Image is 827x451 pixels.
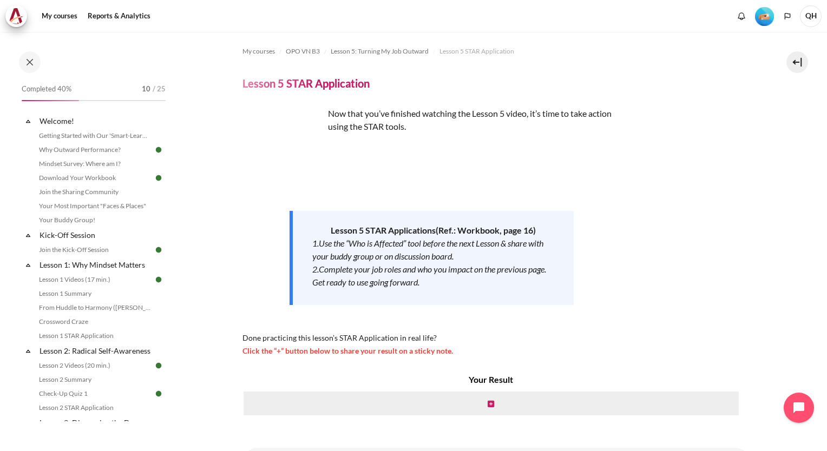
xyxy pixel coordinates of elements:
span: Collapse [23,260,34,270]
a: Getting Started with Our 'Smart-Learning' Platform [36,129,154,142]
span: Ref.: Workbook, page 16 [438,225,533,235]
div: 1.Use the “Who is Affected” tool before the next Lesson & share with your buddy group or on discu... [312,237,554,263]
a: Lesson 1 STAR Application [36,329,154,342]
img: Done [154,389,163,399]
span: QH [800,5,822,27]
img: Architeck [9,8,24,24]
button: Languages [779,8,796,24]
span: Click the “+” button below to share your result on a sticky note. [242,346,453,355]
a: User menu [800,5,822,27]
span: Completed 40% [22,84,71,95]
span: Lesson 5: Turning My Job Outward [331,47,429,56]
a: Architeck Architeck [5,5,32,27]
div: 40% [22,100,79,101]
img: Done [154,361,163,370]
a: Lesson 1 Summary [36,287,154,300]
span: Collapse [23,417,34,428]
img: Done [154,275,163,284]
a: Lesson 2: Radical Self-Awareness [38,343,154,358]
img: Level #2 [755,7,774,26]
a: Reports & Analytics [84,5,154,27]
div: Show notification window with no new notifications [733,8,750,24]
a: Lesson 2 STAR Application [36,401,154,414]
h4: Lesson 5 STAR Application [242,76,370,90]
a: Join the Sharing Community [36,185,154,198]
a: Download Your Workbook [36,171,154,184]
span: Lesson 5 STAR Application [439,47,514,56]
span: Collapse [23,230,34,241]
a: Kick-Off Session [38,228,154,242]
a: Welcome! [38,114,154,128]
div: 2.Complete your job roles and who you impact on the previous page. Get ready to use going forward. [312,263,554,289]
a: Lesson 5: Turning My Job Outward [331,45,429,58]
strong: ( ) [436,225,536,235]
a: Lesson 2 Summary [36,373,154,386]
a: Lesson 1 Videos (17 min.) [36,273,154,286]
span: Done practicing this lesson’s STAR Application in real life? [242,333,437,342]
img: Done [154,173,163,183]
a: OPO VN B3 [286,45,320,58]
i: Create new note in this column [488,400,494,408]
a: Check-Up Quiz 1 [36,387,154,400]
a: Your Buddy Group! [36,214,154,227]
a: Join the Kick-Off Session [36,243,154,256]
strong: Lesson 5 STAR Applications [331,225,436,235]
img: df [242,107,324,188]
a: My courses [38,5,81,27]
a: Lesson 3: Diagnosing the Drama [38,415,154,430]
a: My courses [242,45,275,58]
a: Mindset Survey: Where am I? [36,157,154,170]
div: Level #2 [755,6,774,26]
span: Collapse [23,346,34,356]
a: Your Most Important "Faces & Places" [36,200,154,213]
span: 10 [142,84,150,95]
a: From Huddle to Harmony ([PERSON_NAME]'s Story) [36,301,154,314]
img: Done [154,245,163,255]
span: Collapse [23,116,34,127]
a: Lesson 5 STAR Application [439,45,514,58]
a: Level #2 [751,6,778,26]
span: / 25 [153,84,166,95]
nav: Navigation bar [242,43,750,60]
span: OPO VN B3 [286,47,320,56]
h4: Your Result [242,373,740,386]
a: Lesson 2 Videos (20 min.) [36,359,154,372]
a: Why Outward Performance? [36,143,154,156]
img: Done [154,145,163,155]
a: Lesson 1: Why Mindset Matters [38,257,154,272]
span: My courses [242,47,275,56]
a: Crossword Craze [36,315,154,328]
span: Now that you’ve finished watching the Lesson 5 video, it’s time to take action using the STAR tools. [328,108,612,131]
